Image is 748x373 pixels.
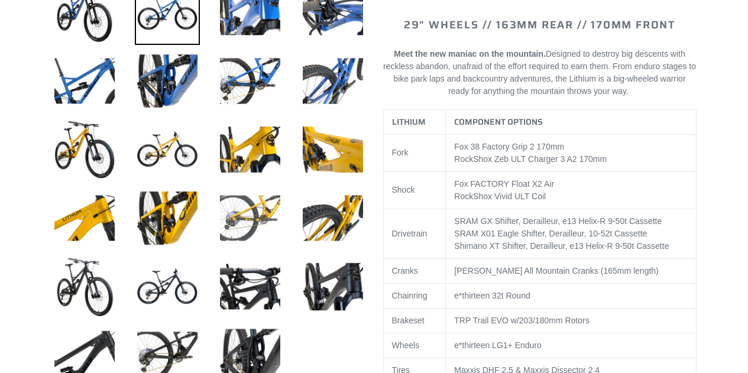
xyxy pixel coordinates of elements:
span: 29" WHEELS // 163mm REAR // 170mm FRONT [404,17,675,33]
img: Load image into Gallery viewer, LITHIUM - Complete Bike [135,254,200,319]
b: Meet the new maniac on the mountain. [394,49,546,59]
td: TRP Trail EVO w/203/180mm Rotors [446,308,696,333]
span: Designed to destroy big descents with reckless abandon, unafraid of the effort required to earn t... [383,49,696,96]
td: RockShox mm [446,134,696,171]
img: Load image into Gallery viewer, LITHIUM - Complete Bike [218,48,283,113]
td: Brakeset [383,308,446,333]
img: Load image into Gallery viewer, LITHIUM - Complete Bike [135,186,200,251]
img: Load image into Gallery viewer, LITHIUM - Complete Bike [52,48,117,113]
td: SRAM GX Shifter, Derailleur, e13 Helix-R 9-50t Cassette SRAM X01 Eagle Shifter, Derailleur, 10-52... [446,209,696,258]
td: Drivetrain [383,209,446,258]
img: Load image into Gallery viewer, LITHIUM - Complete Bike [218,117,283,182]
td: e*thirteen 32t Round [446,283,696,308]
th: LITHIUM [383,109,446,134]
img: Load image into Gallery viewer, LITHIUM - Complete Bike [52,117,117,182]
span: Zeb ULT Charger 3 A2 170 [494,154,593,164]
img: Load image into Gallery viewer, LITHIUM - Complete Bike [218,254,283,319]
img: Load image into Gallery viewer, LITHIUM - Complete Bike [218,186,283,251]
img: Load image into Gallery viewer, LITHIUM - Complete Bike [52,254,117,319]
img: Load image into Gallery viewer, LITHIUM - Complete Bike [135,117,200,182]
td: e*thirteen LG1+ Enduro [446,333,696,358]
img: Load image into Gallery viewer, LITHIUM - Complete Bike [52,186,117,251]
td: Fox FACTORY Float X2 Air RockShox Vivid ULT Coil [446,171,696,209]
td: [PERSON_NAME] All Mountain Cranks (165mm length) [446,258,696,283]
td: Fork [383,134,446,171]
img: Load image into Gallery viewer, LITHIUM - Complete Bike [300,117,365,182]
td: Shock [383,171,446,209]
th: COMPONENT OPTIONS [446,109,696,134]
img: Load image into Gallery viewer, LITHIUM - Complete Bike [300,186,365,251]
td: Wheels [383,333,446,358]
span: From enduro stages to bike park laps and backcountry adventures, the Lithium is a big-wheeled war... [393,61,696,96]
td: Cranks [383,258,446,283]
td: Chainring [383,283,446,308]
span: . [626,86,629,96]
img: Load image into Gallery viewer, LITHIUM - Complete Bike [135,48,200,113]
img: Load image into Gallery viewer, LITHIUM - Complete Bike [300,48,365,113]
img: Load image into Gallery viewer, LITHIUM - Complete Bike [300,254,365,319]
span: Fox 38 Factory Grip 2 170mm [454,142,564,151]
